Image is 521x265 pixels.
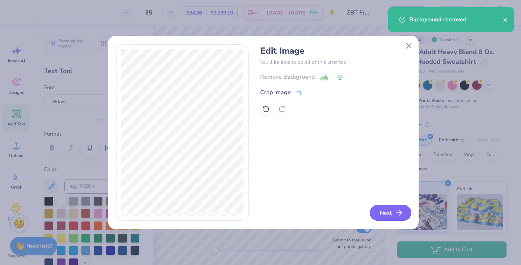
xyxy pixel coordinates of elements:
[260,58,410,66] p: You’ll be able to do all of this later too.
[503,15,508,24] button: close
[370,205,411,221] button: Next
[260,88,291,97] div: Crop Image
[409,15,503,24] div: Background removed
[260,46,410,56] h4: Edit Image
[402,39,415,53] button: Close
